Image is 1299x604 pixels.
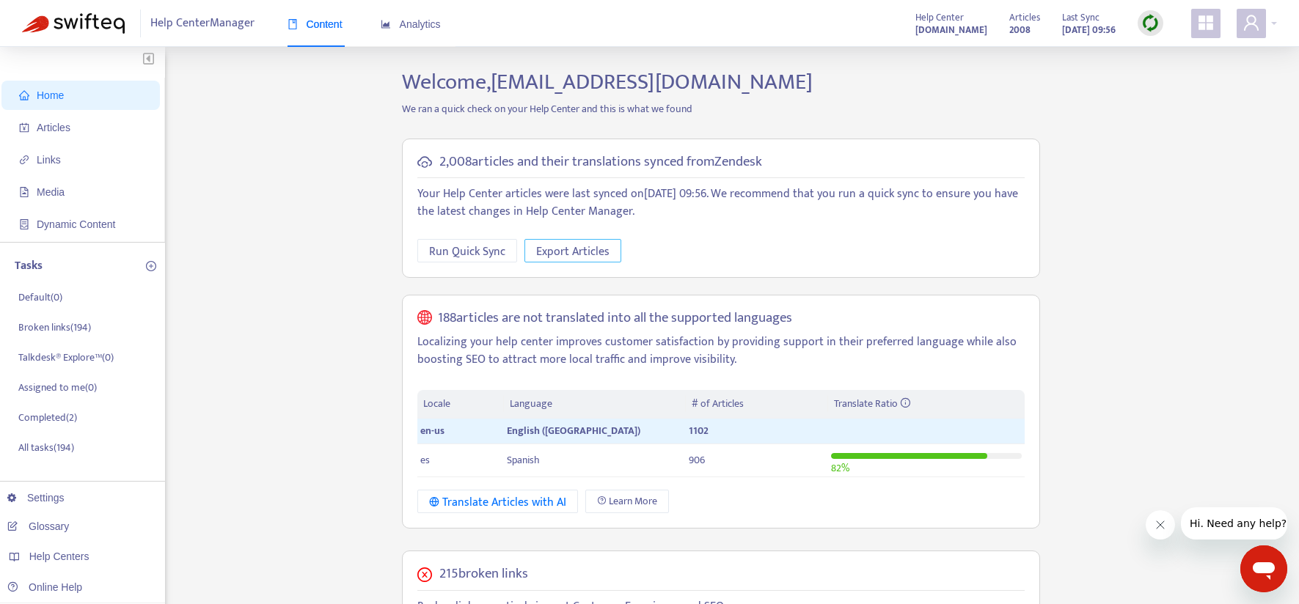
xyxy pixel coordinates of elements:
[689,452,705,468] span: 906
[417,334,1025,369] p: Localizing your help center improves customer satisfaction by providing support in their preferre...
[18,350,114,365] p: Talkdesk® Explore™ ( 0 )
[439,154,762,171] h5: 2,008 articles and their translations synced from Zendesk
[19,187,29,197] span: file-image
[438,310,792,327] h5: 188 articles are not translated into all the supported languages
[504,390,686,419] th: Language
[507,452,540,468] span: Spanish
[1197,14,1215,32] span: appstore
[150,10,255,37] span: Help Center Manager
[429,493,566,512] div: Translate Articles with AI
[37,218,115,230] span: Dynamic Content
[7,492,65,504] a: Settings
[609,493,657,509] span: Learn More
[18,290,62,305] p: Default ( 0 )
[37,122,70,133] span: Articles
[417,390,504,419] th: Locale
[1062,10,1099,26] span: Last Sync
[915,10,964,26] span: Help Center
[915,22,987,38] strong: [DOMAIN_NAME]
[37,89,64,101] span: Home
[417,239,517,262] button: Run Quick Sync
[288,19,298,29] span: book
[18,440,74,455] p: All tasks ( 194 )
[7,520,69,532] a: Glossary
[585,490,669,513] a: Learn More
[417,155,432,169] span: cloud-sync
[1009,10,1040,26] span: Articles
[439,566,528,583] h5: 215 broken links
[417,490,578,513] button: Translate Articles with AI
[18,320,91,335] p: Broken links ( 194 )
[536,243,610,261] span: Export Articles
[1146,510,1175,539] iframe: Close message
[402,64,813,100] span: Welcome, [EMAIL_ADDRESS][DOMAIN_NAME]
[19,155,29,165] span: link
[834,396,1019,412] div: Translate Ratio
[19,219,29,229] span: container
[381,19,391,29] span: area-chart
[381,18,441,30] span: Analytics
[915,21,987,38] a: [DOMAIN_NAME]
[18,410,77,425] p: Completed ( 2 )
[288,18,343,30] span: Content
[417,567,432,582] span: close-circle
[7,581,82,593] a: Online Help
[37,154,61,166] span: Links
[1243,14,1260,32] span: user
[22,13,125,34] img: Swifteq
[15,257,43,275] p: Tasks
[19,90,29,100] span: home
[417,310,432,327] span: global
[1181,507,1287,539] iframe: Message from company
[417,185,1025,221] p: Your Help Center articles were last synced on [DATE] 09:56 . We recommend that you run a quick sy...
[420,422,444,439] span: en-us
[524,239,621,262] button: Export Articles
[1062,22,1116,38] strong: [DATE] 09:56
[19,122,29,133] span: account-book
[1009,22,1031,38] strong: 2008
[29,550,89,562] span: Help Centers
[831,460,849,476] span: 82 %
[420,452,430,468] span: es
[686,390,827,419] th: # of Articles
[689,422,709,439] span: 1102
[391,101,1051,117] p: We ran a quick check on your Help Center and this is what we found
[507,422,640,439] span: English ([GEOGRAPHIC_DATA])
[1240,545,1287,592] iframe: Button to launch messaging window
[1141,14,1160,32] img: sync.dc5367851b00ba804db3.png
[429,243,505,261] span: Run Quick Sync
[37,186,65,198] span: Media
[146,261,156,271] span: plus-circle
[18,380,97,395] p: Assigned to me ( 0 )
